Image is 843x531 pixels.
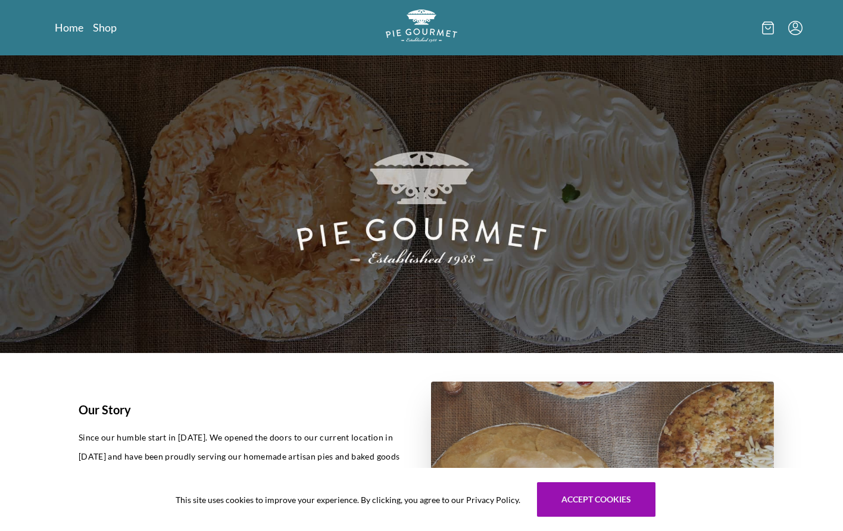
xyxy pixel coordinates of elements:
h1: Our Story [79,401,402,418]
span: This site uses cookies to improve your experience. By clicking, you agree to our Privacy Policy. [176,493,520,506]
a: Home [55,20,83,35]
a: Shop [93,20,117,35]
img: logo [386,10,457,42]
a: Logo [386,10,457,46]
button: Menu [788,21,803,35]
button: Accept cookies [537,482,655,517]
